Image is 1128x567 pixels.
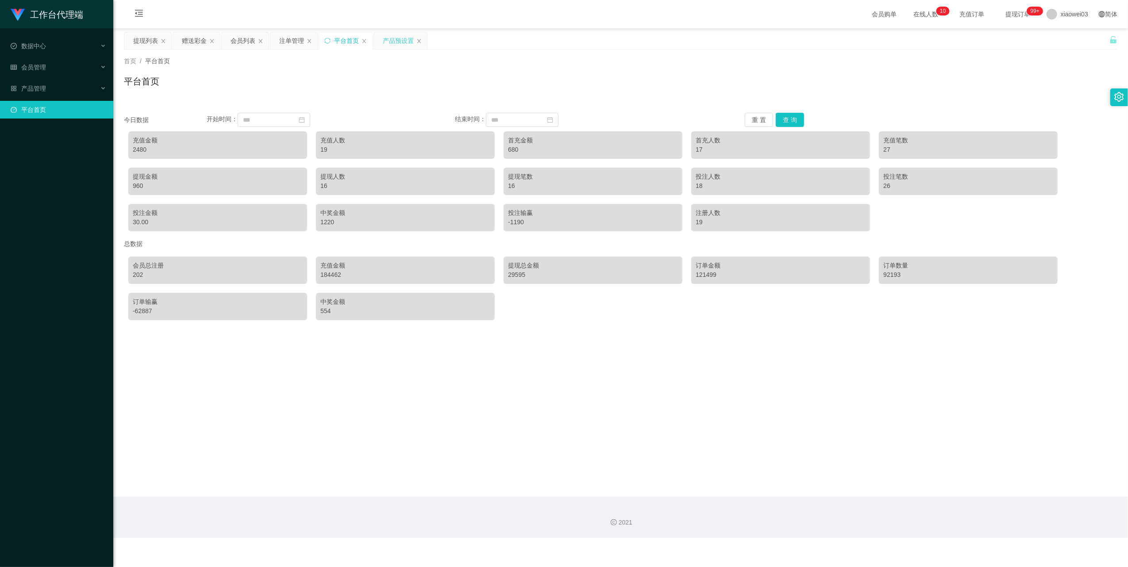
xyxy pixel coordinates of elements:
div: -62887 [133,306,303,316]
div: 投注人数 [696,172,866,181]
h1: 平台首页 [124,75,159,88]
span: 结束时间： [455,116,486,123]
div: 27 [883,145,1053,154]
i: 图标: global [1099,11,1105,17]
div: 554 [320,306,490,316]
i: 图标: close [161,38,166,44]
div: 提现列表 [133,32,158,49]
i: 图标: check-circle-o [11,43,17,49]
a: 工作台代理端 [11,11,83,18]
div: 26 [883,181,1053,191]
div: 92193 [883,270,1053,280]
div: 16 [320,181,490,191]
span: 在线人数 [909,11,943,17]
div: 充值金额 [320,261,490,270]
div: 投注笔数 [883,172,1053,181]
div: 19 [320,145,490,154]
div: 平台首页 [334,32,359,49]
p: 1 [940,7,943,15]
div: 19 [696,218,866,227]
div: 17 [696,145,866,154]
div: 18 [696,181,866,191]
div: 会员列表 [231,32,255,49]
div: 2480 [133,145,303,154]
i: 图标: calendar [547,117,553,123]
div: 中奖金额 [320,208,490,218]
i: 图标: close [307,38,312,44]
div: 提现总金额 [508,261,678,270]
i: 图标: close [258,38,263,44]
div: 注册人数 [696,208,866,218]
div: 960 [133,181,303,191]
i: 图标: calendar [299,117,305,123]
div: -1190 [508,218,678,227]
i: 图标: sync [324,38,331,44]
span: 充值订单 [955,11,989,17]
div: 121499 [696,270,866,280]
div: 产品预设置 [383,32,414,49]
div: 16 [508,181,678,191]
span: 提现订单 [1001,11,1035,17]
div: 29595 [508,270,678,280]
div: 注单管理 [279,32,304,49]
div: 赠送彩金 [182,32,207,49]
div: 首充金额 [508,136,678,145]
sup: 1053 [1027,7,1043,15]
div: 30.00 [133,218,303,227]
div: 提现金额 [133,172,303,181]
sup: 10 [936,7,949,15]
div: 投注输赢 [508,208,678,218]
div: 充值金额 [133,136,303,145]
span: 数据中心 [11,42,46,50]
div: 680 [508,145,678,154]
div: 充值笔数 [883,136,1053,145]
span: / [140,57,142,65]
i: 图标: table [11,64,17,70]
img: logo.9652507e.png [11,9,25,21]
button: 查 询 [776,113,804,127]
div: 充值人数 [320,136,490,145]
div: 184462 [320,270,490,280]
i: 图标: close [362,38,367,44]
div: 今日数据 [124,115,207,125]
i: 图标: setting [1114,92,1124,102]
div: 总数据 [124,236,1117,252]
span: 平台首页 [145,57,170,65]
i: 图标: appstore-o [11,85,17,92]
div: 1220 [320,218,490,227]
i: 图标: menu-fold [124,0,154,29]
span: 首页 [124,57,136,65]
div: 2021 [120,518,1121,527]
div: 订单金额 [696,261,866,270]
i: 图标: copyright [611,519,617,525]
span: 会员管理 [11,64,46,71]
div: 会员总注册 [133,261,303,270]
div: 订单数量 [883,261,1053,270]
span: 产品管理 [11,85,46,92]
button: 重 置 [745,113,773,127]
div: 中奖金额 [320,297,490,306]
div: 首充人数 [696,136,866,145]
div: 202 [133,270,303,280]
span: 开始时间： [207,116,238,123]
div: 投注金额 [133,208,303,218]
p: 0 [943,7,946,15]
div: 提现人数 [320,172,490,181]
i: 图标: close [416,38,422,44]
h1: 工作台代理端 [30,0,83,29]
div: 提现笔数 [508,172,678,181]
i: 图标: close [209,38,215,44]
i: 图标: unlock [1109,36,1117,44]
div: 订单输赢 [133,297,303,306]
a: 图标: dashboard平台首页 [11,101,106,119]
